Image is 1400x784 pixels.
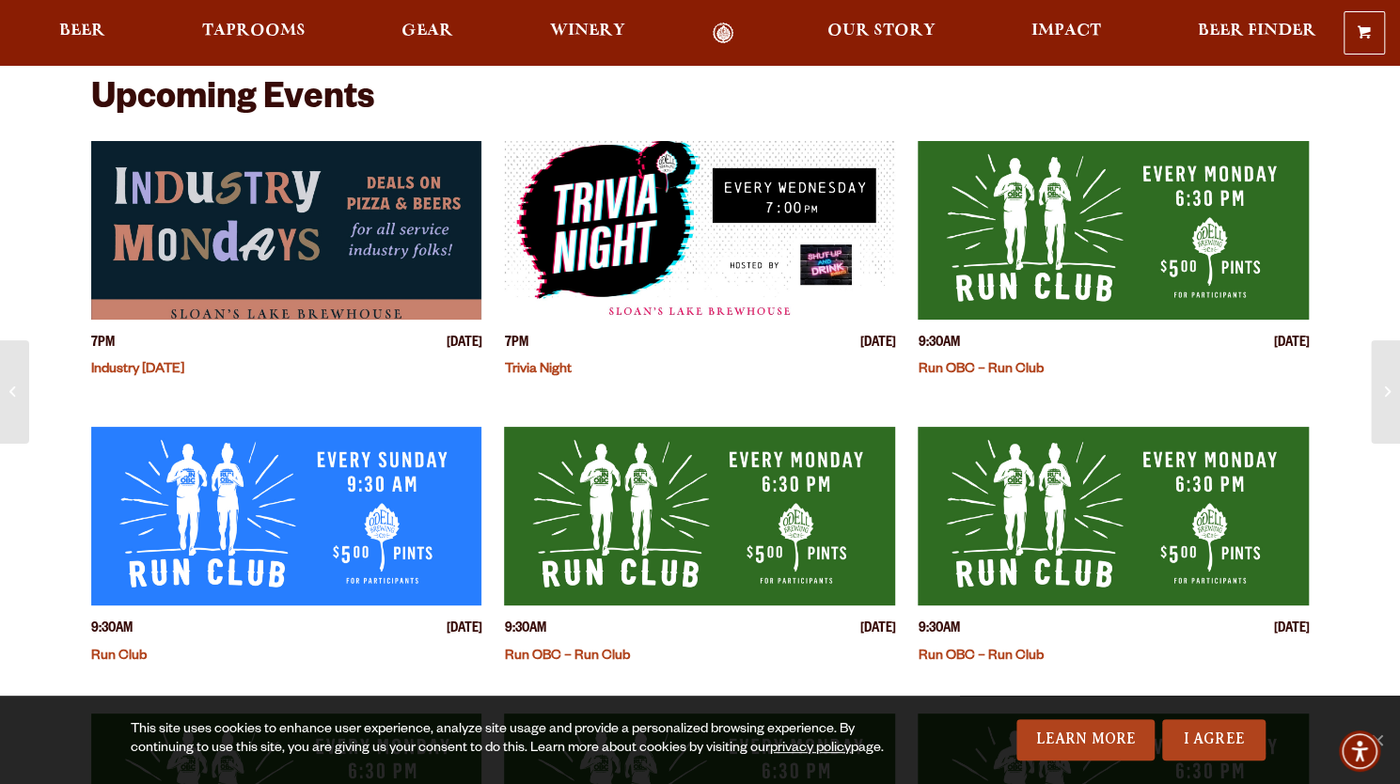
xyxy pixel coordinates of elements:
a: Odell Home [687,23,758,44]
span: 9:30AM [918,335,959,354]
span: [DATE] [859,335,895,354]
a: View event details [918,427,1309,605]
span: 9:30AM [91,620,133,640]
a: Taprooms [190,23,318,44]
span: Our Story [827,24,936,39]
a: View event details [918,141,1309,320]
h2: Upcoming Events [91,81,374,122]
a: View event details [504,141,895,320]
a: Learn More [1016,719,1155,760]
span: 7PM [504,335,527,354]
span: 9:30AM [918,620,959,640]
a: Run OBC – Run Club [918,650,1043,665]
span: Impact [1031,24,1101,39]
a: privacy policy [770,742,851,757]
span: Beer Finder [1198,24,1316,39]
span: [DATE] [1273,620,1309,640]
a: Gear [389,23,465,44]
a: Run OBC – Run Club [918,363,1043,378]
span: [DATE] [446,620,481,640]
a: Our Story [815,23,948,44]
span: Taprooms [202,24,306,39]
span: Gear [401,24,453,39]
span: 9:30AM [504,620,545,640]
span: [DATE] [859,620,895,640]
span: Winery [550,24,625,39]
div: Accessibility Menu [1339,730,1380,772]
a: Run Club [91,650,147,665]
a: Beer Finder [1186,23,1329,44]
a: Run OBC – Run Club [504,650,629,665]
a: View event details [91,141,482,320]
span: 7PM [91,335,115,354]
span: [DATE] [1273,335,1309,354]
span: [DATE] [446,335,481,354]
span: Beer [59,24,105,39]
a: Winery [538,23,637,44]
a: View event details [91,427,482,605]
div: This site uses cookies to enhance user experience, analyze site usage and provide a personalized ... [131,721,914,759]
a: Impact [1019,23,1113,44]
a: Industry [DATE] [91,363,184,378]
a: Beer [47,23,118,44]
a: Trivia Night [504,363,571,378]
a: View event details [504,427,895,605]
a: I Agree [1162,719,1266,760]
